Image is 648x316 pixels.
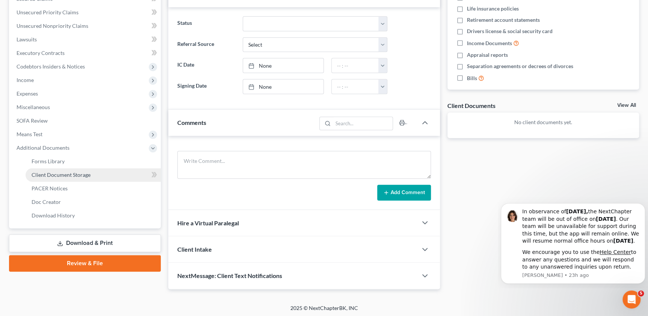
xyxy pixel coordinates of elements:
[177,246,212,253] span: Client Intake
[243,79,323,94] a: None
[9,255,161,272] a: Review & File
[467,74,477,82] span: Bills
[17,9,79,15] span: Unsecured Priority Claims
[26,195,161,209] a: Doc Creator
[32,212,75,219] span: Download History
[11,6,161,19] a: Unsecured Priority Claims
[467,62,573,70] span: Separation agreements or decrees of divorces
[26,209,161,222] a: Download History
[17,90,38,97] span: Expenses
[11,19,161,33] a: Unsecured Nonpriority Claims
[174,58,239,73] label: IC Date
[32,199,61,205] span: Doc Creator
[498,189,648,288] iframe: Intercom notifications message
[177,272,282,279] span: NextMessage: Client Text Notifications
[17,144,69,151] span: Additional Documents
[174,79,239,94] label: Signing Date
[17,77,34,83] span: Income
[332,79,379,94] input: -- : --
[174,16,239,31] label: Status
[177,119,206,126] span: Comments
[26,155,161,168] a: Forms Library
[17,131,42,137] span: Means Test
[467,27,553,35] span: Drivers license & social security card
[377,185,431,201] button: Add Comment
[32,185,68,191] span: PACER Notices
[467,16,540,24] span: Retirement account statements
[11,33,161,46] a: Lawsuits
[467,5,519,12] span: Life insurance policies
[11,46,161,60] a: Executory Contracts
[17,23,88,29] span: Unsecured Nonpriority Claims
[333,117,393,130] input: Search...
[177,219,239,226] span: Hire a Virtual Paralegal
[26,168,161,182] a: Client Document Storage
[17,50,65,56] span: Executory Contracts
[11,114,161,128] a: SOFA Review
[9,234,161,252] a: Download & Print
[17,63,85,70] span: Codebtors Insiders & Notices
[453,118,633,126] p: No client documents yet.
[26,182,161,195] a: PACER Notices
[174,37,239,52] label: Referral Source
[17,117,48,124] span: SOFA Review
[467,51,508,59] span: Appraisal reports
[617,103,636,108] a: View All
[243,58,323,73] a: None
[17,104,50,110] span: Miscellaneous
[622,290,640,308] iframe: Intercom live chat
[32,158,65,164] span: Forms Library
[17,36,37,43] span: Lawsuits
[447,102,495,109] div: Client Documents
[467,39,512,47] span: Income Documents
[32,172,91,178] span: Client Document Storage
[332,58,379,73] input: -- : --
[638,290,644,296] span: 5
